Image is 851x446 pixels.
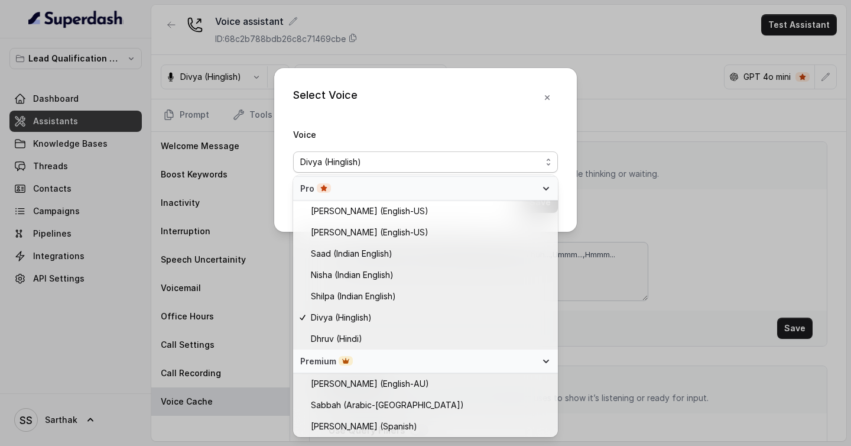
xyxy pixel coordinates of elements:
[293,151,558,173] button: Divya (Hinglish)
[311,247,392,261] span: Saad (Indian English)
[311,225,428,240] span: [PERSON_NAME] (English-US)
[293,350,558,373] div: Premium
[300,355,537,367] div: Premium
[311,332,362,346] span: Dhruv (Hindi)
[311,398,464,412] span: Sabbah (Arabic-[GEOGRAPHIC_DATA])
[311,377,429,391] span: [PERSON_NAME] (English-AU)
[311,204,428,218] span: [PERSON_NAME] (English-US)
[311,419,417,434] span: [PERSON_NAME] (Spanish)
[300,183,537,195] div: Pro
[293,177,558,201] div: Pro
[311,289,396,303] span: Shilpa (Indian English)
[300,155,361,169] span: Divya (Hinglish)
[311,268,394,282] span: Nisha (Indian English)
[311,311,372,325] span: Divya (Hinglish)
[293,175,558,437] div: Divya (Hinglish)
